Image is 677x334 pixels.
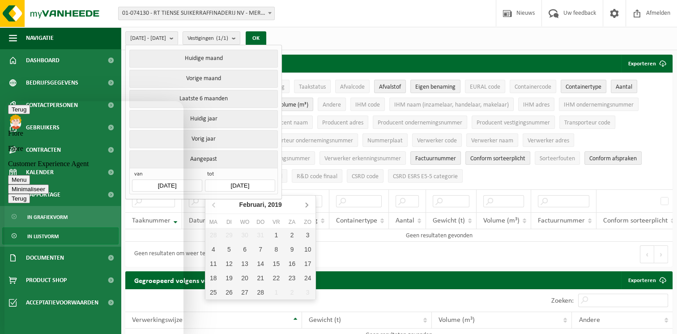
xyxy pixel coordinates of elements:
[433,217,465,224] span: Gewicht (t)
[340,84,365,90] span: Afvalcode
[528,137,569,144] span: Verwerker adres
[216,35,228,41] count: (1/1)
[26,27,54,49] span: Navigatie
[394,102,509,108] span: IHM naam (inzamelaar, handelaar, makelaar)
[4,101,183,334] iframe: chat widget
[262,137,353,144] span: Transporteur ondernemingsnummer
[205,171,275,180] span: tot
[611,80,637,93] button: AantalAantal: Activate to sort
[205,218,221,227] div: ma
[621,271,672,289] a: Exporteren
[221,257,237,271] div: 12
[355,102,380,108] span: IHM code
[2,208,119,225] a: In grafiekvorm
[253,285,268,300] div: 28
[268,271,284,285] div: 22
[221,271,237,285] div: 19
[268,285,284,300] div: 1
[483,217,519,224] span: Volume (m³)
[284,257,300,271] div: 16
[335,80,370,93] button: AfvalcodeAfvalcode: Activate to sort
[268,218,284,227] div: vr
[237,228,252,242] div: 30
[26,94,78,116] span: Contactpersonen
[584,151,642,165] button: Conform afspraken : Activate to sort
[559,116,615,129] button: Transporteur codeTransporteur code: Activate to sort
[253,218,268,227] div: do
[347,169,383,183] button: CSRD codeCSRD code: Activate to sort
[410,151,461,165] button: FactuurnummerFactuurnummer: Activate to sort
[410,80,460,93] button: Eigen benamingEigen benaming: Activate to sort
[292,169,342,183] button: R&D code finaalR&amp;D code finaal: Activate to sort
[396,217,414,224] span: Aantal
[268,242,284,257] div: 8
[246,31,266,46] button: OK
[300,218,315,227] div: zo
[129,50,277,68] button: Huidige maand
[268,201,282,208] i: 2019
[205,257,221,271] div: 11
[221,242,237,257] div: 5
[119,7,274,20] span: 01-074130 - RT TIENSE SUIKERRAFFINADERIJ NV - MERKSEM
[277,102,308,108] span: Volume (m³)
[466,133,518,147] button: Verwerker naamVerwerker naam: Activate to sort
[471,137,513,144] span: Verwerker naam
[205,271,221,285] div: 18
[268,257,284,271] div: 15
[129,110,277,128] button: Huidig jaar
[523,102,549,108] span: IHM adres
[559,98,639,111] button: IHM ondernemingsnummerIHM ondernemingsnummer: Activate to sort
[26,72,78,94] span: Bedrijfsgegevens
[415,155,456,162] span: Factuurnummer
[523,133,574,147] button: Verwerker adresVerwerker adres: Activate to sort
[237,218,252,227] div: wo
[129,150,277,168] button: Aangepast
[393,173,458,180] span: CSRD ESRS E5-5 categorie
[319,151,406,165] button: Verwerker erkenningsnummerVerwerker erkenningsnummer: Activate to sort
[322,120,363,126] span: Producent adres
[257,133,358,147] button: Transporteur ondernemingsnummerTransporteur ondernemingsnummer : Activate to sort
[221,218,237,227] div: di
[477,120,550,126] span: Producent vestigingsnummer
[261,116,313,129] button: Producent naamProducent naam: Activate to sort
[118,7,275,20] span: 01-074130 - RT TIENSE SUIKERRAFFINADERIJ NV - MERKSEM
[284,271,300,285] div: 23
[374,80,406,93] button: AfvalstofAfvalstof: Activate to sort
[129,70,277,88] button: Vorige maand
[621,55,672,73] button: Exporteren
[129,90,277,108] button: Laatste 6 maanden
[237,285,252,300] div: 27
[412,133,462,147] button: Verwerker codeVerwerker code: Activate to sort
[300,242,315,257] div: 10
[237,271,252,285] div: 20
[564,102,634,108] span: IHM ondernemingsnummer
[640,245,654,263] button: Previous
[564,120,610,126] span: Transporteur code
[299,84,326,90] span: Taakstatus
[379,84,401,90] span: Afvalstof
[297,173,337,180] span: R&D code finaal
[284,218,300,227] div: za
[439,317,475,324] span: Volume (m³)
[324,155,401,162] span: Verwerker erkenningsnummer
[535,151,580,165] button: SorteerfoutenSorteerfouten: Activate to sort
[284,228,300,242] div: 2
[515,84,551,90] span: Containercode
[589,155,637,162] span: Conform afspraken
[465,80,505,93] button: EURAL codeEURAL code: Activate to sort
[300,257,315,271] div: 17
[561,80,606,93] button: ContainertypeContainertype: Activate to sort
[236,197,285,212] div: Februari,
